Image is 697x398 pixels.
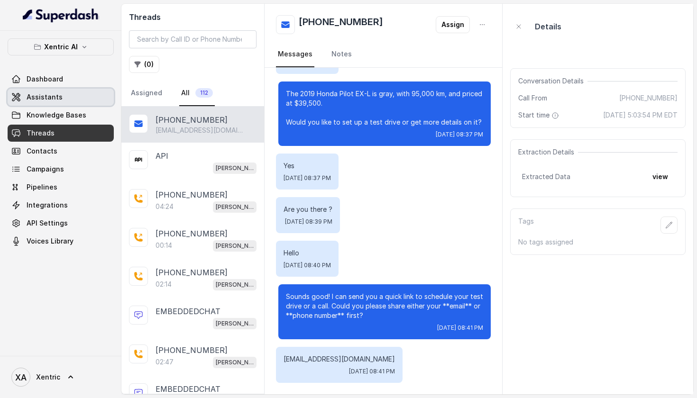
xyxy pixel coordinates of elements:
p: Are you there ? [284,205,332,214]
a: All112 [179,81,215,106]
p: [PERSON_NAME] [216,280,254,289]
p: API [156,150,168,162]
span: [DATE] 5:03:54 PM EDT [603,110,678,120]
button: view [647,168,674,185]
span: Contacts [27,146,57,156]
p: EMBEDDEDCHAT [156,306,220,317]
p: 02:47 [156,357,174,367]
p: Details [535,21,561,32]
p: [PHONE_NUMBER] [156,344,228,356]
h2: [PHONE_NUMBER] [299,15,383,34]
h2: Threads [129,11,257,23]
p: 02:14 [156,280,172,289]
img: light.svg [23,8,99,23]
nav: Tabs [129,81,257,106]
a: Voices Library [8,233,114,250]
p: [PHONE_NUMBER] [156,189,228,200]
nav: Tabs [276,42,491,67]
p: [PHONE_NUMBER] [156,228,228,239]
span: Pipelines [27,182,57,192]
span: Start time [518,110,561,120]
p: [PERSON_NAME] [216,358,254,367]
span: [DATE] 08:40 PM [284,262,331,269]
span: [DATE] 08:37 PM [284,174,331,182]
a: Knowledge Bases [8,107,114,124]
a: Assigned [129,81,164,106]
p: [EMAIL_ADDRESS][DOMAIN_NAME] [284,354,395,364]
button: (0) [129,56,159,73]
p: [PHONE_NUMBER] [156,114,228,126]
button: Xentric AI [8,38,114,55]
a: Assistants [8,89,114,106]
p: Yes [284,161,331,171]
a: Integrations [8,197,114,214]
span: Knowledge Bases [27,110,86,120]
p: [PERSON_NAME] [216,241,254,251]
a: Campaigns [8,161,114,178]
span: API Settings [27,218,68,228]
span: Integrations [27,200,68,210]
a: Dashboard [8,71,114,88]
span: [DATE] 08:37 PM [436,131,483,138]
p: 00:14 [156,241,172,250]
span: Call From [518,93,547,103]
p: Xentric AI [44,41,78,53]
a: Contacts [8,143,114,160]
a: Pipelines [8,179,114,196]
p: [EMAIL_ADDRESS][DOMAIN_NAME] [156,126,247,135]
span: Dashboard [27,74,63,84]
p: [PERSON_NAME] [216,202,254,212]
p: Tags [518,217,534,234]
span: Extraction Details [518,147,578,157]
span: 112 [195,88,213,98]
text: XA [15,372,27,382]
span: Assistants [27,92,63,102]
p: 04:24 [156,202,174,211]
span: Threads [27,128,55,138]
a: API Settings [8,215,114,232]
span: Conversation Details [518,76,587,86]
p: [PERSON_NAME] [216,163,254,173]
span: [DATE] 08:39 PM [285,218,332,226]
p: No tags assigned [518,237,678,247]
span: Voices Library [27,236,73,246]
p: Sounds good! I can send you a quick link to schedule your test drive or a call. Could you please ... [286,292,483,320]
span: [PHONE_NUMBER] [619,93,678,103]
input: Search by Call ID or Phone Number [129,30,257,48]
span: Xentric [36,372,60,382]
span: [DATE] 08:41 PM [349,368,395,375]
p: The 2019 Honda Pilot EX-L is gray, with 95,000 km, and priced at $39,500. Would you like to set u... [286,89,483,127]
p: Hello [284,248,331,258]
a: Notes [330,42,354,67]
span: Campaigns [27,164,64,174]
a: Threads [8,125,114,142]
a: Messages [276,42,314,67]
span: [DATE] 08:41 PM [437,324,483,332]
p: [PHONE_NUMBER] [156,267,228,278]
button: Assign [436,16,470,33]
p: [PERSON_NAME] [216,319,254,328]
span: Extracted Data [522,172,570,181]
a: Xentric [8,364,114,390]
p: EMBEDDEDCHAT [156,383,220,395]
